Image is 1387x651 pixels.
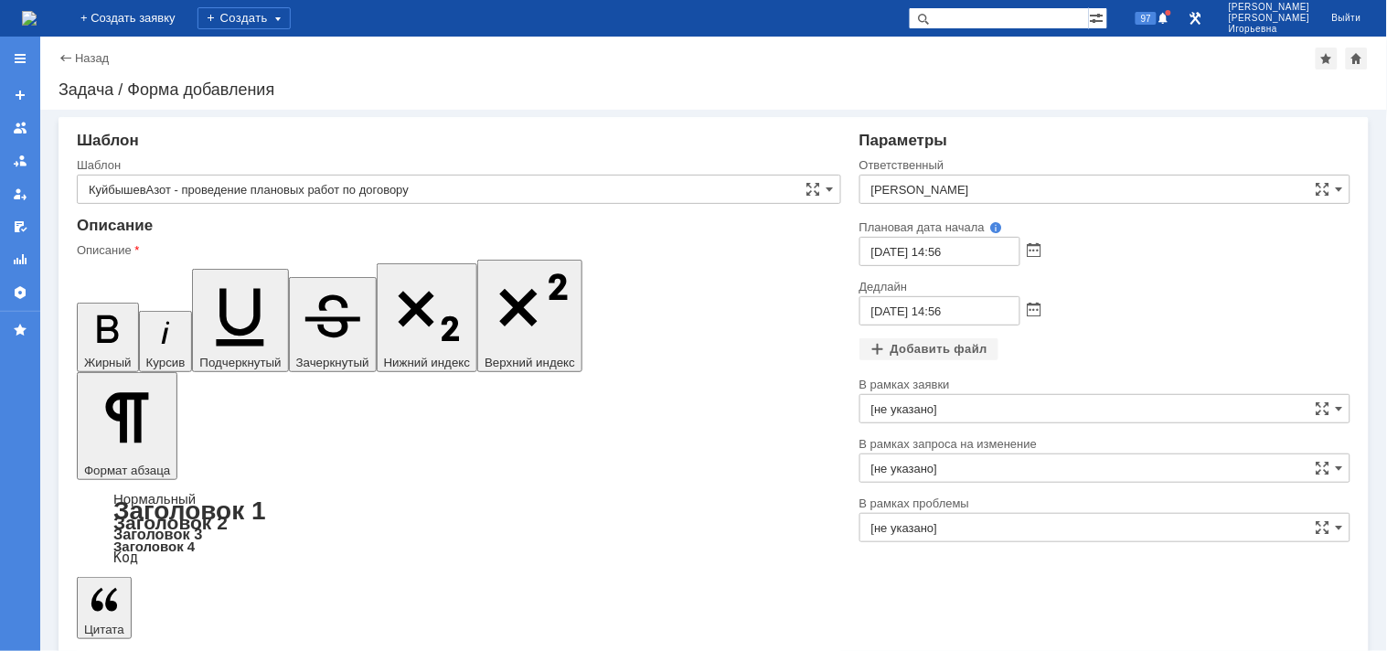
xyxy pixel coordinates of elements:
div: Сделать домашней страницей [1346,48,1368,69]
a: Перейти в интерфейс администратора [1185,7,1207,29]
a: Код [113,550,138,566]
font: - очистка корпуса и оптической поверхности (МФУ) от загрязнений [7,188,230,220]
span: Сложная форма [1316,401,1330,416]
span: 1. Снятие показаний счетчиков с оборудования и заполнение отчета в 1С ( [7,40,254,89]
span: - очистка элементов прохождения бумаги от тонера и бумажной крошки при помощи пылесоса и чистящих... [7,419,265,484]
div: В рамках заявки [859,379,1347,390]
button: Формат абзаца [77,372,177,480]
span: Верхний индекс [485,356,575,369]
span: Игорьевна [1229,24,1310,35]
span: Зачеркнутый [296,356,369,369]
button: Верхний индекс [477,260,582,372]
div: Создать [197,7,291,29]
font: - [7,336,12,352]
div: Задача / Форма добавления [59,80,1369,99]
button: Нижний индекс [377,263,478,372]
span: Описание [77,217,153,234]
span: Сложная форма [806,182,821,197]
span: [PERSON_NAME] [1229,13,1310,24]
span: Шаблон [77,132,139,149]
span: - частичная разборка корпуса (при необходимости) [7,386,222,418]
button: Жирный [77,303,139,372]
button: Курсив [139,311,193,372]
div: В рамках проблемы [859,497,1347,509]
button: Зачеркнутый [289,277,377,372]
span: Расширенный поиск [1089,8,1107,26]
a: Заголовок 4 [113,539,195,554]
span: Формат абзаца [84,464,170,477]
a: Настройки [5,278,35,307]
a: Мои заявки [5,179,35,208]
a: Заголовок 2 [113,512,228,533]
a: Создать заявку [5,80,35,110]
div: Шаблон [77,159,838,171]
a: Заявки в моей ответственности [5,146,35,176]
div: Добавить в избранное [1316,48,1338,69]
u: КуйбышевАзот [7,9,97,23]
font: - чистка механизмов подачи бумаги [7,271,229,286]
a: Мои согласования [5,212,35,241]
span: Сложная форма [1316,461,1330,475]
div: В рамках запроса на изменение [859,438,1347,450]
span: 97 [1136,12,1157,25]
a: Заявки на командах [5,113,35,143]
a: Нормальный [113,491,196,507]
span: [PERSON_NAME] [1229,2,1310,13]
font: - очистка внутреннего пространства устройства и компонентов чистящим средством [7,221,239,270]
span: печать пробной страницы [12,336,173,352]
u: - проведение плановых работ по договору [7,7,220,39]
span: Нижний индекс [384,356,471,369]
font: - внешний осмотр устройства [7,139,193,155]
a: Перейти на домашнюю страницу [22,11,37,26]
div: Дедлайн [859,281,1347,293]
span: Сложная форма [1316,520,1330,535]
span: Подчеркнутый [199,356,281,369]
font: - тестовое включение и диагностика без подключения к ПЭВМ или локальной сети [7,287,257,336]
font: 2. Техническое обслуживание Оборудования согласно перечня [7,90,267,353]
span: Сложная форма [1316,182,1330,197]
a: Отчеты [5,245,35,274]
span: ) [179,73,184,89]
img: logo [22,11,37,26]
span: Курсив [146,356,186,369]
div: Формат абзаца [77,493,841,564]
div: Ответственный [859,159,1347,171]
font: 29 числа отчетного месяца [12,73,178,89]
div: Описание [77,244,838,256]
a: Назад [75,51,109,65]
a: Заголовок 3 [113,526,202,542]
button: Подчеркнутый [192,269,288,372]
button: Цитата [77,577,132,639]
a: Заголовок 1 [113,496,266,525]
font: - отсоединение кабеля питания и информационных кабелей [7,155,213,187]
span: Параметры [859,132,948,149]
div: Плановая дата начала [859,221,1325,233]
span: - снятие показаний данных счетчика по количеству копий [7,353,253,385]
span: Жирный [84,356,132,369]
span: Цитата [84,623,124,636]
